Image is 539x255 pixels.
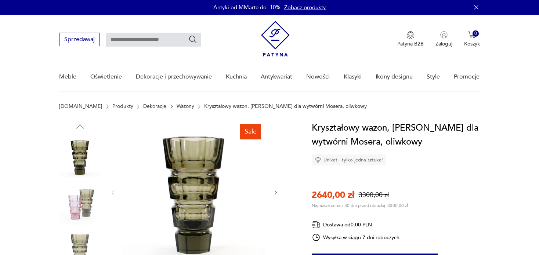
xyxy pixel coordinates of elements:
a: Dekoracje i przechowywanie [136,63,212,91]
div: Dostawa od 0,00 PLN [312,220,400,229]
p: Patyna B2B [397,40,424,47]
a: Nowości [306,63,330,91]
p: Zaloguj [435,40,452,47]
a: Antykwariat [261,63,292,91]
button: Szukaj [188,35,197,44]
h1: Kryształowy wazon, [PERSON_NAME] dla wytwórni Mosera, oliwkowy [312,121,480,149]
button: 0Koszyk [464,31,480,47]
img: Zdjęcie produktu Kryształowy wazon, J. Hoffmann dla wytwórni Mosera, oliwkowy [59,136,101,178]
a: Kuchnia [226,63,247,91]
a: Oświetlenie [90,63,122,91]
img: Ikona dostawy [312,220,321,229]
a: Sprzedawaj [59,37,100,43]
a: Meble [59,63,76,91]
a: Ikona medaluPatyna B2B [397,31,424,47]
a: Produkty [112,103,133,109]
a: Ikony designu [376,63,413,91]
img: Zdjęcie produktu Kryształowy wazon, J. Hoffmann dla wytwórni Mosera, oliwkowy [59,183,101,225]
a: Klasyki [344,63,362,91]
img: Ikonka użytkownika [440,31,448,39]
p: Kryształowy wazon, [PERSON_NAME] dla wytwórni Mosera, oliwkowy [204,103,367,109]
a: Zobacz produkty [284,4,326,11]
div: Wysyłka w ciągu 7 dni roboczych [312,233,400,242]
div: 0 [473,30,479,37]
p: Antyki od MMarte do -10% [213,4,281,11]
button: Patyna B2B [397,31,424,47]
a: Promocje [454,63,480,91]
div: Sale [240,124,261,139]
a: Wazony [177,103,194,109]
div: Unikat - tylko jedna sztuka! [312,154,386,165]
p: Koszyk [464,40,480,47]
button: Sprzedawaj [59,33,100,46]
a: Dekoracje [143,103,166,109]
a: [DOMAIN_NAME] [59,103,102,109]
img: Ikona medalu [407,31,414,39]
img: Ikona koszyka [468,31,475,39]
p: Najniższa cena z 30 dni przed obniżką: 3300,00 zł [312,203,408,208]
p: 3300,00 zł [359,190,389,200]
button: Zaloguj [435,31,452,47]
img: Ikona diamentu [315,157,321,163]
a: Style [427,63,440,91]
img: Patyna - sklep z meblami i dekoracjami vintage [261,21,290,57]
p: 2640,00 zł [312,189,354,201]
